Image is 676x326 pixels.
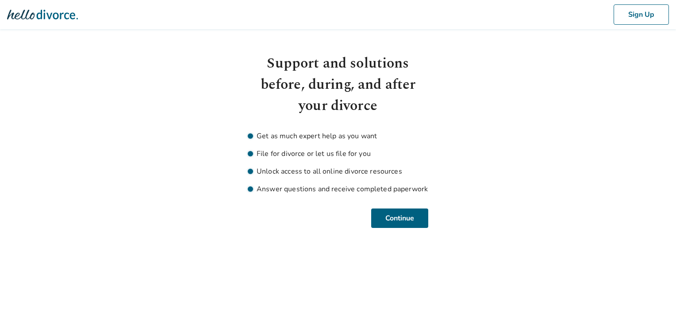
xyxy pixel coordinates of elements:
button: Sign Up [614,4,669,25]
h1: Support and solutions before, during, and after your divorce [248,53,428,117]
li: Answer questions and receive completed paperwork [248,184,428,194]
li: Get as much expert help as you want [248,131,428,141]
img: Hello Divorce Logo [7,6,78,23]
li: Unlock access to all online divorce resources [248,166,428,177]
button: Continue [371,208,428,228]
li: File for divorce or let us file for you [248,148,428,159]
